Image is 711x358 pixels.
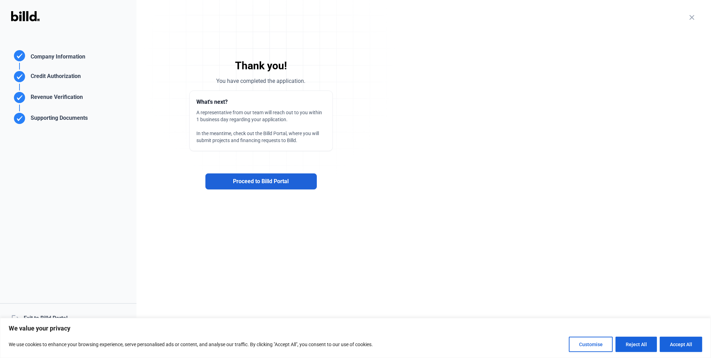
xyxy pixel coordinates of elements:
[205,173,317,189] button: Proceed to Billd Portal
[9,324,702,333] p: We value your privacy
[28,93,83,104] div: Revenue Verification
[660,337,702,352] button: Accept All
[28,53,85,63] div: Company Information
[11,314,18,321] mat-icon: logout
[688,13,696,22] mat-icon: close
[569,337,613,352] button: Customise
[233,177,289,186] span: Proceed to Billd Portal
[148,28,374,72] div: Thank you!
[197,130,326,144] div: In the meantime, check out the Billd Portal, where you will submit projects and financing request...
[148,77,374,85] div: You have completed the application.
[11,11,40,21] img: Billd Logo
[9,340,373,349] p: We use cookies to enhance your browsing experience, serve personalised ads or content, and analys...
[197,99,228,105] span: What's next?
[616,337,657,352] button: Reject All
[28,72,81,84] div: Credit Authorization
[197,109,326,123] div: A representative from our team will reach out to you within 1 business day regarding your applica...
[28,114,88,125] div: Supporting Documents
